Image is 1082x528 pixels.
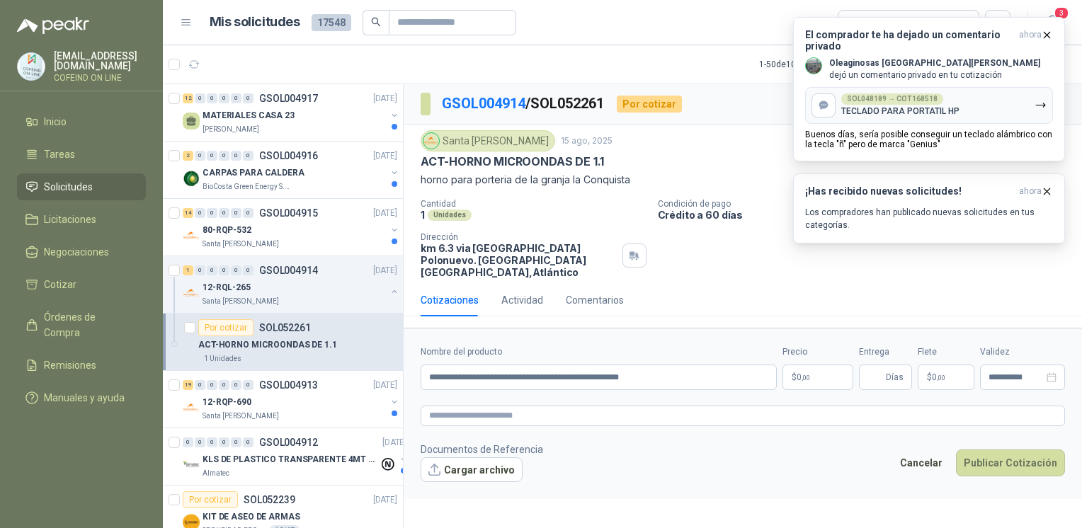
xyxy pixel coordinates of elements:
[259,93,318,103] p: GSOL004917
[207,437,217,447] div: 0
[802,374,810,381] span: ,00
[198,353,247,365] div: 1 Unidades
[44,147,75,162] span: Tareas
[44,309,132,340] span: Órdenes de Compra
[183,93,193,103] div: 12
[442,93,605,115] p: / SOL052261
[231,208,241,218] div: 0
[501,292,543,308] div: Actividad
[371,17,381,27] span: search
[421,345,777,359] label: Nombre del producto
[259,323,311,333] p: SOL052261
[259,265,318,275] p: GSOL004914
[17,141,146,168] a: Tareas
[937,374,945,381] span: ,00
[932,373,945,381] span: 0
[219,93,229,103] div: 0
[373,149,397,163] p: [DATE]
[259,208,318,218] p: GSOL004915
[918,345,974,359] label: Flete
[183,90,400,135] a: 12 0 0 0 0 0 GSOL004917[DATE] MATERIALES CASA 23[PERSON_NAME]
[183,208,193,218] div: 14
[17,304,146,346] a: Órdenes de Compra
[195,437,205,447] div: 0
[207,93,217,103] div: 0
[312,14,351,31] span: 17548
[1019,185,1042,197] span: ahora
[382,436,406,449] p: [DATE]
[442,95,525,112] a: GSOL004914
[203,453,379,466] p: KLS DE PLASTICO TRANSPARENTE 4MT CAL 4 Y CINTA TRA
[17,384,146,411] a: Manuales y ayuda
[203,468,229,479] p: Almatec
[421,232,617,242] p: Dirección
[243,265,254,275] div: 0
[17,108,146,135] a: Inicio
[956,449,1065,476] button: Publicar Cotización
[243,93,254,103] div: 0
[1019,29,1042,52] span: ahora
[183,491,238,508] div: Por cotizar
[423,133,439,149] img: Company Logo
[231,151,241,161] div: 0
[1054,6,1069,20] span: 3
[219,265,229,275] div: 0
[210,12,300,33] h1: Mis solicitudes
[219,380,229,390] div: 0
[54,51,146,71] p: [EMAIL_ADDRESS][DOMAIN_NAME]
[44,212,96,227] span: Licitaciones
[243,208,254,218] div: 0
[203,396,251,409] p: 12-RQP-690
[373,493,397,507] p: [DATE]
[183,265,193,275] div: 1
[373,379,397,392] p: [DATE]
[244,495,295,505] p: SOL052239
[421,442,543,457] p: Documentos de Referencia
[421,130,555,151] div: Santa [PERSON_NAME]
[759,53,856,76] div: 1 - 50 de 10589
[203,166,304,180] p: CARPAS PARA CALDERA
[421,457,523,483] button: Cargar archivo
[231,265,241,275] div: 0
[44,277,76,292] span: Cotizar
[421,242,617,278] p: km 6.3 via [GEOGRAPHIC_DATA] Polonuevo. [GEOGRAPHIC_DATA] [GEOGRAPHIC_DATA] , Atlántico
[44,114,67,130] span: Inicio
[841,106,959,116] p: TECLADO PARA PORTATIL HP
[183,399,200,416] img: Company Logo
[561,134,613,148] p: 15 ago, 2025
[918,365,974,390] p: $ 0,00
[183,377,400,422] a: 19 0 0 0 0 0 GSOL004913[DATE] Company Logo12-RQP-690Santa [PERSON_NAME]
[805,87,1053,124] button: SOL048189 → COT168518TECLADO PARA PORTATIL HP
[203,281,251,294] p: 12-RQL-265
[841,93,943,105] div: SOL048189 → COT168518
[428,210,472,221] div: Unidades
[805,29,1013,52] h3: El comprador te ha dejado un comentario privado
[44,390,125,406] span: Manuales y ayuda
[207,208,217,218] div: 0
[17,352,146,379] a: Remisiones
[617,96,682,113] div: Por cotizar
[203,181,292,193] p: BioCosta Green Energy S.A.S
[203,510,300,524] p: KIT DE ASEO DE ARMAS
[17,206,146,233] a: Licitaciones
[183,227,200,244] img: Company Logo
[231,380,241,390] div: 0
[183,437,193,447] div: 0
[829,57,1053,81] p: dejó un comentario privado en tu cotización
[163,314,403,371] a: Por cotizarSOL052261ACT-HORNO MICROONDAS DE 1.11 Unidades
[829,58,1040,68] b: Oleaginosas [GEOGRAPHIC_DATA][PERSON_NAME]
[805,206,1053,231] p: Los compradores han publicado nuevas solicitudes en tus categorías.
[793,173,1065,243] button: ¡Has recibido nuevas solicitudes!ahora Los compradores han publicado nuevas solicitudes en tus ca...
[421,154,604,169] p: ACT-HORNO MICROONDAS DE 1.1
[195,93,205,103] div: 0
[231,437,241,447] div: 0
[806,58,821,74] img: Company Logo
[980,345,1065,359] label: Validez
[18,53,45,80] img: Company Logo
[793,17,1065,161] button: El comprador te ha dejado un comentario privadoahora Company LogoOleaginosas [GEOGRAPHIC_DATA][PE...
[183,434,409,479] a: 0 0 0 0 0 0 GSOL004912[DATE] Company LogoKLS DE PLASTICO TRANSPARENTE 4MT CAL 4 Y CINTA TRAAlmatec
[183,170,200,187] img: Company Logo
[1040,10,1065,35] button: 3
[658,199,1077,209] p: Condición de pago
[421,292,479,308] div: Cotizaciones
